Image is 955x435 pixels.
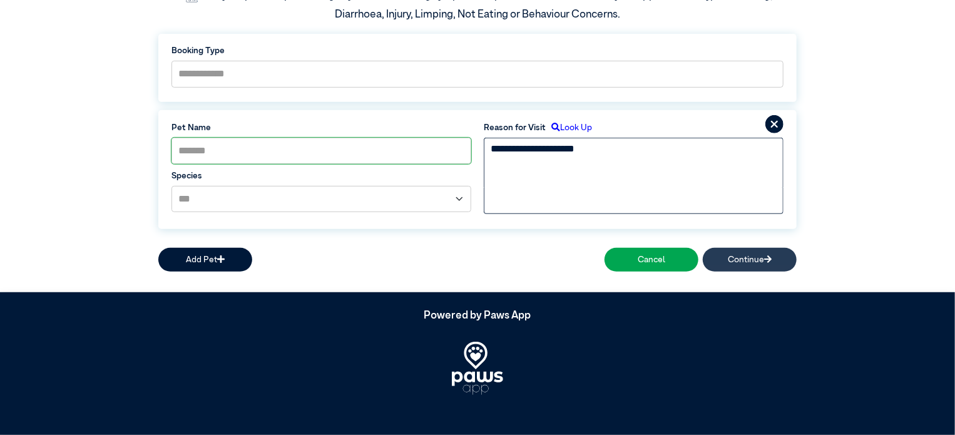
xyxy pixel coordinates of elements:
label: Look Up [546,121,592,134]
button: Add Pet [158,248,252,271]
label: Pet Name [171,121,471,134]
label: Booking Type [171,44,784,57]
h5: Powered by Paws App [158,310,797,322]
label: Reason for Visit [484,121,546,134]
img: PawsApp [452,342,503,395]
label: Species [171,170,471,182]
button: Continue [703,248,797,271]
button: Cancel [605,248,698,271]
